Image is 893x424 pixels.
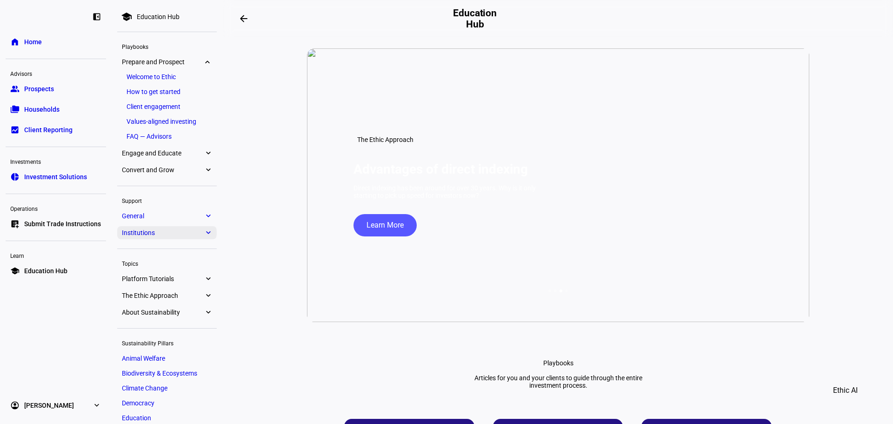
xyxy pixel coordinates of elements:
a: FAQ — Advisors [122,130,212,143]
div: Playbooks [543,359,573,367]
h1: Advantages of direct indexing [353,162,528,177]
span: Ethic AI [833,379,858,402]
eth-mat-symbol: account_circle [10,401,20,410]
div: Learn [6,249,106,262]
div: Advisors [6,67,106,80]
button: Learn More [353,214,417,236]
a: Client engagement [122,100,212,113]
span: Submit Trade Instructions [24,219,101,229]
a: folder_copyHouseholds [6,100,106,119]
a: groupProspects [6,80,106,98]
a: Biodiversity & Ecosystems [117,367,217,380]
span: [PERSON_NAME] [24,401,74,410]
span: Home [24,37,42,47]
div: Direct indexing has been around for over 30 years. Why is it only starting to pick up speed for i... [353,184,553,199]
a: pie_chartInvestment Solutions [6,168,106,186]
span: Convert and Grow [122,166,204,174]
span: Institutions [122,229,204,236]
div: Topics [117,256,217,269]
span: The Ethic Approach [122,292,204,299]
eth-mat-symbol: home [10,37,20,47]
span: Engage and Educate [122,149,204,157]
eth-mat-symbol: expand_more [204,308,212,317]
div: Support [117,194,217,207]
a: Generalexpand_more [117,209,217,222]
span: About Sustainability [122,309,204,316]
eth-mat-symbol: expand_more [204,228,212,237]
div: Operations [6,202,106,215]
a: Democracy [117,397,217,410]
eth-mat-symbol: expand_more [204,211,212,221]
mat-icon: arrow_backwards [238,13,249,24]
span: Animal Welfare [122,355,165,362]
div: Playbooks [117,40,217,53]
span: Prospects [24,84,54,94]
button: Ethic AI [820,379,871,402]
div: Articles for you and your clients to guide through the entire investment process. [465,374,652,389]
eth-mat-symbol: group [10,84,20,94]
span: Households [24,105,60,114]
a: Institutionsexpand_more [117,226,217,239]
span: Client Reporting [24,125,73,135]
a: Values-aligned investing [122,115,212,128]
div: Education Hub [137,13,180,20]
mat-icon: school [121,11,132,22]
eth-mat-symbol: list_alt_add [10,219,20,229]
span: Learn More [367,214,404,236]
span: Investment Solutions [24,172,87,182]
span: Prepare and Prospect [122,58,204,66]
eth-mat-symbol: pie_chart [10,172,20,182]
eth-mat-symbol: folder_copy [10,105,20,114]
span: Democracy [122,399,154,407]
span: Biodiversity & Ecosystems [122,370,197,377]
a: How to get started [122,85,212,98]
eth-mat-symbol: bid_landscape [10,125,20,135]
span: Climate Change [122,384,167,392]
eth-mat-symbol: expand_more [204,165,212,175]
eth-mat-symbol: expand_more [204,291,212,300]
eth-mat-symbol: expand_more [204,148,212,158]
eth-mat-symbol: expand_more [92,401,101,410]
eth-mat-symbol: left_panel_close [92,12,101,21]
eth-mat-symbol: expand_more [204,274,212,283]
eth-mat-symbol: expand_more [204,57,212,67]
a: Welcome to Ethic [122,70,212,83]
span: Education Hub [24,266,67,276]
div: Sustainability Pillars [117,336,217,349]
a: bid_landscapeClient Reporting [6,121,106,139]
div: Investments [6,155,106,168]
span: Platform Tutorials [122,275,204,283]
span: The Ethic Approach [357,136,413,143]
span: General [122,212,204,220]
a: Animal Welfare [117,352,217,365]
h2: Education Hub [450,7,500,30]
span: Education [122,414,151,422]
a: homeHome [6,33,106,51]
a: Climate Change [117,382,217,395]
eth-mat-symbol: school [10,266,20,276]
